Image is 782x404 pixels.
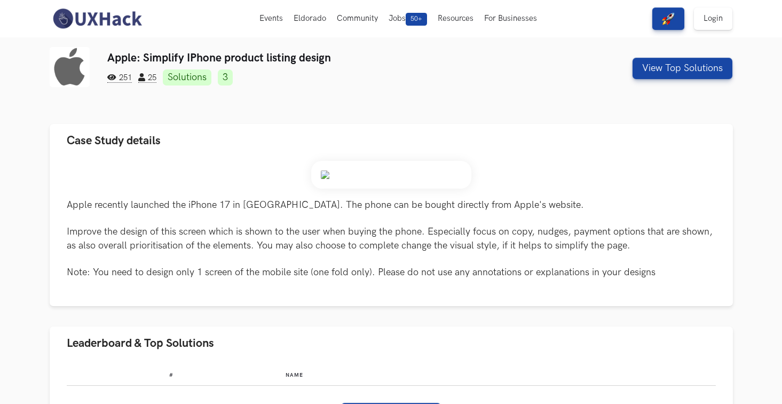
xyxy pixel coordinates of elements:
p: Apple recently launched the iPhone 17 in [GEOGRAPHIC_DATA]. The phone can be bought directly from... [67,198,716,279]
a: Login [694,7,732,30]
a: 3 [218,69,233,86]
span: 50+ [406,13,427,26]
table: Leaderboard [67,363,716,386]
img: UXHack-logo.png [50,7,145,30]
span: Leaderboard & Top Solutions [67,336,214,351]
button: Leaderboard & Top Solutions [50,327,733,360]
img: Apple logo [50,47,90,87]
span: # [169,372,173,378]
div: Case Study details [50,158,733,306]
button: View Top Solutions [633,58,732,79]
h3: Apple: Simplify IPhone product listing design [107,51,559,65]
span: 251 [107,73,132,83]
img: rocket [662,12,675,25]
img: Weekend_Hackathon_84_banner.png [311,161,471,189]
span: Name [286,372,303,378]
a: Solutions [163,69,211,86]
span: Case Study details [67,134,161,148]
span: 25 [138,73,156,83]
button: Case Study details [50,124,733,158]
